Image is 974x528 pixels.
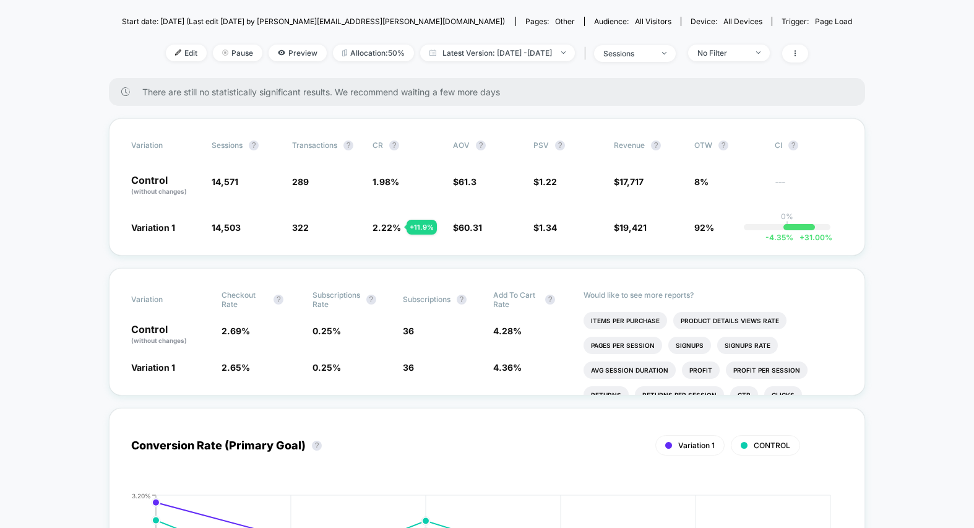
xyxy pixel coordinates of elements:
[793,233,832,242] span: 31.00 %
[131,141,199,150] span: Variation
[389,141,399,150] button: ?
[292,141,337,150] span: Transactions
[222,326,250,336] span: 2.69 %
[292,222,309,233] span: 322
[754,441,790,450] span: CONTROL
[723,17,762,26] span: all devices
[555,141,565,150] button: ?
[249,141,259,150] button: ?
[799,233,804,242] span: +
[131,175,199,196] p: Control
[584,312,667,329] li: Items Per Purchase
[682,361,720,379] li: Profit
[815,17,852,26] span: Page Load
[403,362,414,373] span: 36
[333,45,414,61] span: Allocation: 50%
[222,290,267,309] span: Checkout Rate
[533,222,557,233] span: $
[525,17,575,26] div: Pages:
[594,17,671,26] div: Audience:
[775,178,843,196] span: ---
[694,222,714,233] span: 92%
[786,221,788,230] p: |
[681,17,772,26] span: Device:
[533,176,557,187] span: $
[619,222,647,233] span: 19,421
[603,49,653,58] div: sessions
[718,141,728,150] button: ?
[668,337,711,354] li: Signups
[561,51,566,54] img: end
[717,337,778,354] li: Signups Rate
[555,17,575,26] span: other
[166,45,207,61] span: Edit
[453,141,470,150] span: AOV
[222,362,250,373] span: 2.65 %
[212,222,241,233] span: 14,503
[131,324,209,345] p: Control
[459,222,482,233] span: 60.31
[131,188,187,195] span: (without changes)
[614,222,647,233] span: $
[131,290,199,309] span: Variation
[662,52,666,54] img: end
[457,295,467,305] button: ?
[420,45,575,61] span: Latest Version: [DATE] - [DATE]
[756,51,761,54] img: end
[697,48,747,58] div: No Filter
[175,50,181,56] img: edit
[407,220,437,235] div: + 11.9 %
[269,45,327,61] span: Preview
[775,141,843,150] span: CI
[459,176,476,187] span: 61.3
[131,337,187,344] span: (without changes)
[545,295,555,305] button: ?
[730,386,758,404] li: Ctr
[584,337,662,354] li: Pages Per Session
[584,290,843,300] p: Would like to see more reports?
[651,141,661,150] button: ?
[212,141,243,150] span: Sessions
[343,141,353,150] button: ?
[403,326,414,336] span: 36
[453,176,476,187] span: $
[342,50,347,56] img: rebalance
[122,17,505,26] span: Start date: [DATE] (Last edit [DATE] by [PERSON_NAME][EMAIL_ADDRESS][PERSON_NAME][DOMAIN_NAME])
[373,141,383,150] span: CR
[132,491,151,499] tspan: 3.20%
[131,362,175,373] span: Variation 1
[493,362,522,373] span: 4.36 %
[222,50,228,56] img: end
[131,222,175,233] span: Variation 1
[366,295,376,305] button: ?
[403,295,450,304] span: Subscriptions
[493,290,539,309] span: Add To Cart Rate
[373,222,401,233] span: 2.22 %
[635,17,671,26] span: All Visitors
[581,45,594,63] span: |
[584,386,629,404] li: Returns
[539,222,557,233] span: 1.34
[373,176,399,187] span: 1.98 %
[429,50,436,56] img: calendar
[673,312,787,329] li: Product Details Views Rate
[539,176,557,187] span: 1.22
[694,176,709,187] span: 8%
[614,141,645,150] span: Revenue
[788,141,798,150] button: ?
[782,17,852,26] div: Trigger:
[312,290,360,309] span: Subscriptions Rate
[212,176,238,187] span: 14,571
[476,141,486,150] button: ?
[765,233,793,242] span: -4.35 %
[453,222,482,233] span: $
[312,362,341,373] span: 0.25 %
[493,326,522,336] span: 4.28 %
[533,141,549,150] span: PSV
[292,176,309,187] span: 289
[213,45,262,61] span: Pause
[694,141,762,150] span: OTW
[781,212,793,221] p: 0%
[142,87,840,97] span: There are still no statistically significant results. We recommend waiting a few more days
[584,361,676,379] li: Avg Session Duration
